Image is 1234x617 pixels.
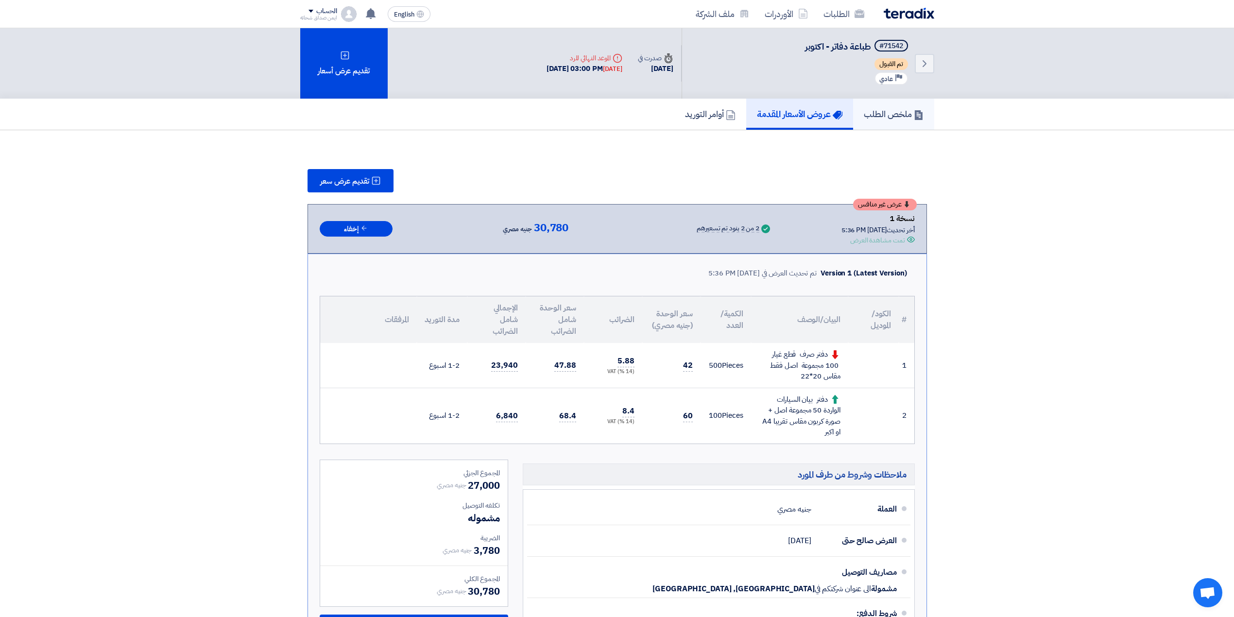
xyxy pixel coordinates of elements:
th: # [899,296,914,343]
span: 42 [683,360,693,372]
button: English [388,6,430,22]
th: مدة التوريد [417,296,467,343]
div: مصاريف التوصيل [819,561,897,584]
span: مشموله [468,511,499,525]
span: 30,780 [534,222,568,234]
div: صدرت في [638,53,673,63]
div: دفتر بيان السيارات الواردة 50 مجموعة اصل + صورة كربون مقاس تقريبا A4 او اكبر [759,394,840,438]
span: 27,000 [468,478,499,493]
span: 500 [709,360,722,371]
img: Teradix logo [884,8,934,19]
span: 6,840 [496,410,518,422]
div: تم تحديث العرض في [DATE] 5:36 PM [708,268,817,279]
h5: ملخص الطلب [864,108,924,120]
div: تمت مشاهدة العرض [850,235,905,245]
th: الكمية/العدد [701,296,751,343]
td: 1 [899,343,914,388]
div: #71542 [879,43,903,50]
a: الأوردرات [757,2,816,25]
a: عروض الأسعار المقدمة [746,99,853,130]
span: الى عنوان شركتكم في [815,584,871,594]
span: 47.88 [554,360,576,372]
span: 100 [709,410,722,421]
span: عرض غير منافس [858,201,902,208]
span: طباعة دفاتر - اكتوبر [805,40,871,53]
div: 2 من 2 بنود تم تسعيرهم [697,225,759,233]
div: (14 %) VAT [592,418,634,426]
th: سعر الوحدة شامل الضرائب [526,296,584,343]
div: نسخة 1 [841,212,915,225]
span: تقديم عرض سعر [320,177,369,185]
td: Pieces [701,343,751,388]
span: 68.4 [559,410,576,422]
th: الإجمالي شامل الضرائب [467,296,526,343]
span: جنيه مصري [503,223,532,235]
div: [DATE] 03:00 PM [547,63,622,74]
div: أخر تحديث [DATE] 5:36 PM [841,225,915,235]
td: Pieces [701,388,751,444]
div: تقديم عرض أسعار [300,28,388,99]
h5: ملاحظات وشروط من طرف المورد [523,463,915,485]
a: ملخص الطلب [853,99,934,130]
div: الضريبة [328,533,500,543]
span: جنيه مصري [443,545,472,555]
button: تقديم عرض سعر [308,169,394,192]
h5: أوامر التوريد [685,108,736,120]
th: البيان/الوصف [751,296,848,343]
span: عادي [879,74,893,84]
span: [GEOGRAPHIC_DATA], [GEOGRAPHIC_DATA] [652,584,814,594]
div: جنيه مصري [777,500,811,518]
th: المرفقات [320,296,417,343]
div: العرض صالح حتى [819,529,897,552]
td: 1-2 اسبوع [417,388,467,444]
a: أوامر التوريد [674,99,746,130]
span: 8.4 [622,405,634,417]
span: 23,940 [491,360,517,372]
div: دفتر صرف قطع غيار 100 مجموعة اصل فقط مقاس 20*22 [759,349,840,382]
span: مشمولة [871,584,896,594]
a: ملف الشركة [688,2,757,25]
img: profile_test.png [341,6,357,22]
span: 60 [683,410,693,422]
span: 3,780 [474,543,500,558]
div: الموعد النهائي للرد [547,53,622,63]
div: Open chat [1193,578,1222,607]
th: سعر الوحدة (جنيه مصري) [642,296,701,343]
span: جنيه مصري [437,480,466,490]
div: المجموع الكلي [328,574,500,584]
th: الكود/الموديل [848,296,899,343]
div: [DATE] [638,63,673,74]
th: الضرائب [584,296,642,343]
td: 2 [899,388,914,444]
h5: عروض الأسعار المقدمة [757,108,842,120]
div: ايمن صداق شحاته [300,15,338,20]
div: [DATE] [603,64,622,74]
span: 5.88 [617,355,634,367]
button: إخفاء [320,221,393,237]
div: (14 %) VAT [592,368,634,376]
div: الحساب [316,7,337,16]
div: تكلفه التوصيل [328,500,500,511]
div: Version 1 (Latest Version) [821,268,907,279]
td: 1-2 اسبوع [417,343,467,388]
a: الطلبات [816,2,872,25]
div: العملة [819,497,897,521]
span: English [394,11,414,18]
span: جنيه مصري [437,586,466,596]
div: المجموع الجزئي [328,468,500,478]
h5: طباعة دفاتر - اكتوبر [805,40,910,53]
span: [DATE] [788,536,811,546]
span: 30,780 [468,584,499,599]
span: تم القبول [874,58,908,70]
